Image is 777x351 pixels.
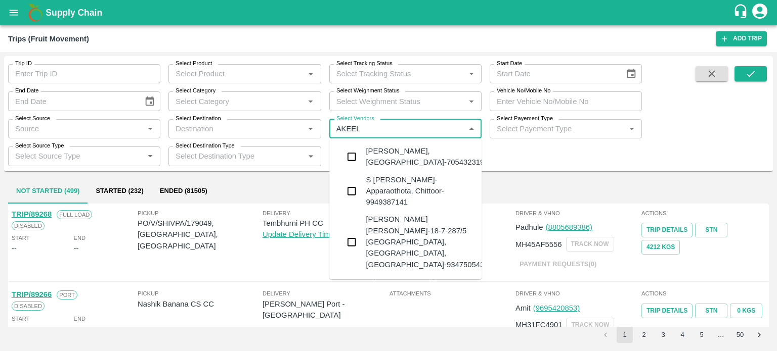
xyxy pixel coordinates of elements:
span: Start [12,233,29,242]
a: Supply Chain [46,6,733,20]
input: Select Category [171,94,301,108]
p: Nashik Banana CS CC [138,298,263,310]
button: Open [625,122,638,135]
button: Choose date [140,92,159,111]
button: 4212 Kgs [641,240,680,255]
button: Ended (81505) [152,179,215,204]
label: Select Source Type [15,142,64,150]
button: Go to next page [751,327,767,343]
span: Attachments [390,289,513,298]
input: Select Destination Type [171,149,301,163]
button: 0 Kgs [730,304,762,318]
label: Select Product [176,60,212,68]
button: Open [465,67,478,80]
button: Go to page 5 [694,327,710,343]
span: Driver & VHNo [515,289,639,298]
b: Supply Chain [46,8,102,18]
input: End Date [8,91,136,111]
input: Enter Trip ID [8,64,160,83]
span: Pickup [138,289,263,298]
label: Select Source [15,115,50,123]
div: -- [74,323,79,334]
label: Select Weighment Status [336,87,400,95]
button: Go to page 4 [674,327,690,343]
span: Padhule [515,223,543,231]
input: Select Vendors [332,122,462,135]
a: (8805689386) [545,223,592,231]
button: Choose date [622,64,641,83]
span: End [74,314,86,323]
label: Vehicle No/Mobile No [497,87,550,95]
button: open drawer [2,1,25,24]
span: Full Load [57,210,92,219]
label: Select Payement Type [497,115,553,123]
label: End Date [15,87,38,95]
label: Trip ID [15,60,32,68]
span: Start [12,314,29,323]
div: Trips (Fruit Movement) [8,32,89,45]
a: Trip Details [641,304,693,318]
button: Not Started (499) [8,179,88,204]
a: STN [695,223,727,237]
div: [PERSON_NAME] [PERSON_NAME]-18-7-287/5 [GEOGRAPHIC_DATA],[GEOGRAPHIC_DATA], [GEOGRAPHIC_DATA]-934... [366,214,488,270]
button: Go to page 50 [732,327,748,343]
span: Port [57,290,77,299]
a: Add Trip [716,31,767,46]
a: Update Delivery Time [263,230,334,238]
span: Actions [641,209,765,218]
button: Open [144,149,157,163]
div: -- [12,323,17,334]
button: Open [304,95,317,108]
span: Delivery [263,209,387,218]
button: Close [465,122,478,135]
button: Go to page 2 [636,327,652,343]
button: Open [304,122,317,135]
button: page 1 [617,327,633,343]
label: Select Destination Type [176,142,235,150]
span: End [74,233,86,242]
input: Start Date [490,64,618,83]
span: Driver & VHNo [515,209,639,218]
input: Enter Vehicle No/Mobile No [490,91,642,111]
label: Select Vendors [336,115,374,123]
a: STN [695,304,727,318]
button: Go to page 3 [655,327,671,343]
span: Actions [641,289,765,298]
nav: pagination navigation [596,327,769,343]
span: Delivery [263,289,387,298]
div: -- [74,243,79,254]
button: Open [304,67,317,80]
span: Amit [515,304,531,312]
div: account of current user [751,2,769,23]
a: TRIP/89268 [12,210,52,218]
span: Disabled [12,221,45,230]
p: Tembhurni PH CC [263,218,387,229]
a: TRIP/89266 [12,290,52,298]
img: logo [25,3,46,23]
input: Select Payement Type [493,122,609,135]
p: MH45AF5556 [515,239,562,250]
input: Source [11,122,141,135]
label: Select Tracking Status [336,60,393,68]
button: Open [304,149,317,163]
input: Destination [171,122,301,135]
button: Started (232) [88,179,151,204]
div: -- [12,243,17,254]
button: Open [144,122,157,135]
button: Open [465,95,478,108]
a: (9695420853) [533,304,580,312]
div: … [713,330,729,340]
input: Select Product [171,67,301,80]
p: MH31FC4901 [515,319,562,330]
input: Select Source Type [11,149,141,163]
span: Disabled [12,302,45,311]
div: customer-support [733,4,751,22]
label: Select Destination [176,115,221,123]
label: Select Category [176,87,215,95]
p: [PERSON_NAME] Port - [GEOGRAPHIC_DATA] [263,298,387,321]
input: Select Weighment Status [332,94,462,108]
div: S [PERSON_NAME]-Byreddipalli , Chittoor -9059878164 [366,276,473,310]
span: Pickup [138,209,263,218]
div: S [PERSON_NAME]-Apparaothota, Chittoor-9949387141 [366,174,473,208]
div: [PERSON_NAME], [GEOGRAPHIC_DATA]-7054323196 [366,145,488,168]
